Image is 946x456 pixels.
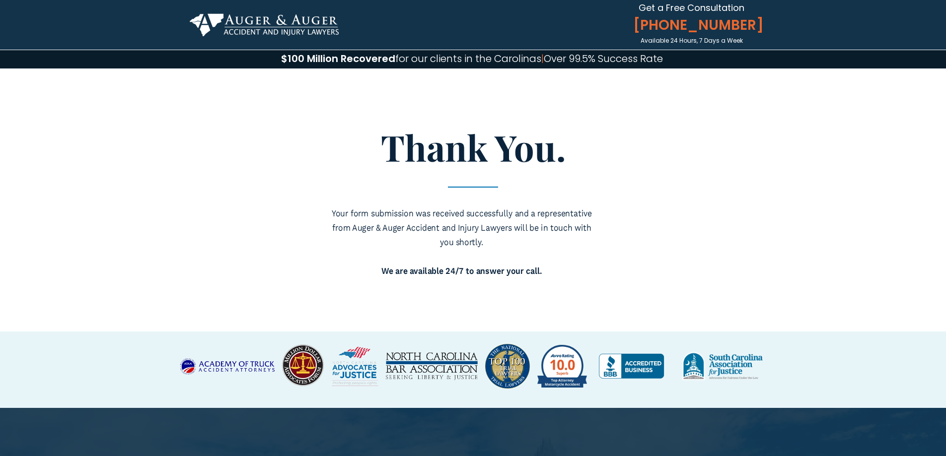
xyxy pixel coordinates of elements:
[190,13,339,36] img: Auger & Auger Accident and Injury Lawyers
[282,344,324,387] img: Million Dollar Advocates Forum
[594,347,669,386] img: BBB Accredited Business
[386,352,478,380] img: NORTH CAROLINA BAR ASSOCIATION SEEKING LIBERTY & JUSTICE
[332,347,378,386] img: ADVOCATES for JUSTICE
[676,346,769,387] img: South Carolina Association forJustice
[331,208,591,247] span: Your form submission was received successfully and a representative from Auger & Auger Accident a...
[381,123,566,171] span: Thank You.
[641,36,743,45] span: Available 24 Hours, 7 Days a Week
[180,358,275,375] img: ACADEMY OF TRUCK ACCIDENT ATTORNEYS
[629,17,757,34] span: [PHONE_NUMBER]
[639,1,744,14] span: Get a Free Consultation
[629,13,757,37] a: [PHONE_NUMBER]
[395,52,541,65] span: for our clients in the Carolinas
[485,344,530,389] img: Top 100 Trial Lawyers
[281,52,395,65] span: $100 Million Recovered
[381,265,542,276] span: We are available 24/7 to answer your call.
[541,52,544,65] span: |
[537,345,587,388] img: Avvo Rating 10.0
[544,52,663,65] span: Over 99.5% Success Rate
